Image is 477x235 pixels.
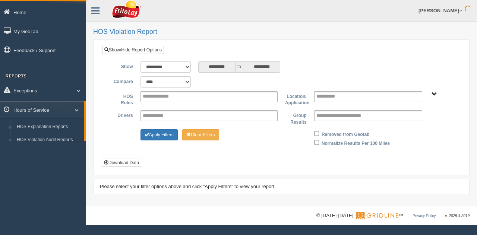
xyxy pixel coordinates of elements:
label: Compare [108,76,137,85]
label: Drivers [108,110,137,119]
label: HOS Rules [108,91,137,107]
button: Change Filter Options [182,129,219,140]
button: Download Data [102,159,141,167]
img: Gridline [356,212,398,219]
label: Location/ Application [281,91,310,107]
label: Show [108,61,137,70]
label: Group Results [281,110,310,126]
span: to [236,61,243,73]
div: © [DATE]-[DATE] - ™ [316,212,470,220]
label: Normalize Results Per 100 Miles [322,138,390,147]
button: Change Filter Options [140,129,178,140]
span: v. 2025.4.2019 [445,214,470,218]
a: HOS Explanation Reports [13,120,84,134]
h2: HOS Violation Report [93,28,470,36]
span: Please select your filter options above and click "Apply Filters" to view your report. [100,184,276,189]
label: Removed from Geotab [322,129,370,138]
a: HOS Violation Audit Reports [13,133,84,147]
a: Show/Hide Report Options [102,46,164,54]
a: Privacy Policy [413,214,436,218]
